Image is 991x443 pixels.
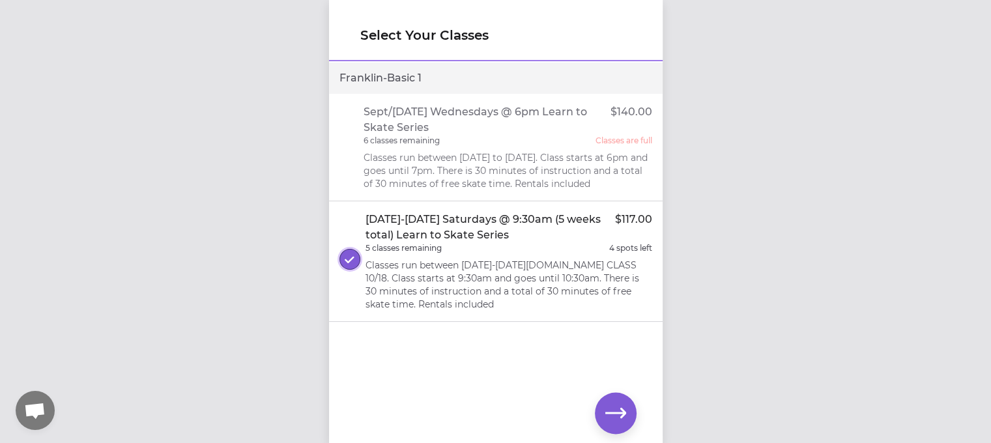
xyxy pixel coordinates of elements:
p: Classes run between [DATE]-[DATE][DOMAIN_NAME] CLASS 10/18. Class starts at 9:30am and goes until... [366,259,652,311]
p: $117.00 [615,212,652,243]
button: select class [339,249,360,270]
p: 4 spots left [609,243,652,253]
p: [DATE]-[DATE] Saturdays @ 9:30am (5 weeks total) Learn to Skate Series [366,212,615,243]
p: 5 classes remaining [366,243,442,253]
div: Open chat [16,391,55,430]
p: Sept/[DATE] Wednesdays @ 6pm Learn to Skate Series [364,104,610,136]
p: $140.00 [610,104,652,136]
h1: Select Your Classes [360,26,631,44]
p: Classes are full [596,136,652,146]
p: 6 classes remaining [364,136,440,146]
p: Classes run between [DATE] to [DATE]. Class starts at 6pm and goes until 7pm. There is 30 minutes... [364,151,652,190]
div: Franklin - Basic 1 [329,63,663,94]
